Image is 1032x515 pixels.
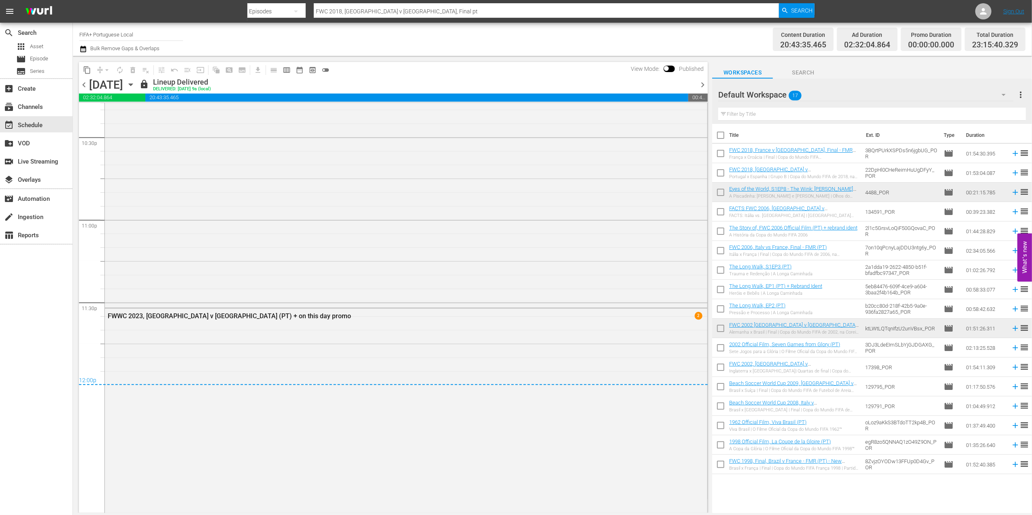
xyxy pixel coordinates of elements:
[89,78,123,92] div: [DATE]
[729,232,858,238] div: A História da Copa do Mundo FIFA 2006
[791,3,813,18] span: Search
[729,264,792,270] a: The Long Walk, S1EP3 (PT)
[108,312,659,320] div: FWWC 2023, [GEOGRAPHIC_DATA] v [GEOGRAPHIC_DATA] (PT) + on this day promo
[729,166,857,185] a: FWC 2018, [GEOGRAPHIC_DATA] v [GEOGRAPHIC_DATA], Group Stage - FMR (PT) + rebrand promo 2
[19,2,58,21] img: ans4CAIJ8jUAAAAAAAAAAAAAAAAAAAAAAAAgQb4GAAAAAAAAAAAAAAAAAAAAAAAAJMjXAAAAAAAAAAAAAAAAAAAAAAAAgAT5G...
[236,64,249,77] span: Create Series Block
[780,29,826,40] div: Content Duration
[963,280,1008,299] td: 00:58:33.077
[1011,168,1020,177] svg: Add to Schedule
[729,380,857,392] a: Beach Soccer World Cup 2009, [GEOGRAPHIC_DATA] v [GEOGRAPHIC_DATA] (PT)
[962,124,1010,147] th: Duration
[1020,440,1030,449] span: reorder
[293,64,306,77] span: Month Calendar View
[862,144,941,163] td: 3BQrtPUrkXSPDs5n6jgbUG_POR
[1011,421,1020,430] svg: Add to Schedule
[862,319,941,338] td: ktLWtLQTqnIfzU2unVBsx_POR
[862,377,941,396] td: 129795_POR
[729,147,856,159] a: FWC 2018, France v [GEOGRAPHIC_DATA], Final - FMR (PT)
[963,221,1008,241] td: 01:44:28.829
[627,66,664,72] span: View Mode:
[729,213,859,218] div: FACTS: Itália vs. [GEOGRAPHIC_DATA] | [GEOGRAPHIC_DATA] 2006
[712,68,773,78] span: Workspaces
[1016,90,1026,100] span: more_vert
[4,175,14,185] span: Overlays
[780,40,826,50] span: 20:43:35.465
[296,66,304,74] span: date_range_outlined
[963,260,1008,280] td: 01:02:26.792
[1020,459,1030,469] span: reorder
[16,66,26,76] span: Series
[79,80,89,90] span: chevron_left
[862,221,941,241] td: 2l1c5GrsvLoQiF50GQovaC_POR
[729,194,859,199] div: A Piscadinha: [PERSON_NAME] e [PERSON_NAME] | Olhos do Mundo
[309,66,317,74] span: preview_outlined
[729,205,828,217] a: FACTS FWC 2006, [GEOGRAPHIC_DATA] v [GEOGRAPHIC_DATA] (PT)
[718,83,1013,106] div: Default Workspace
[126,64,139,77] span: Select an event to delete
[972,40,1018,50] span: 23:15:40.329
[862,163,941,183] td: 22DpHl0CHeReimHuUgDFyY_POR
[283,66,291,74] span: calendar_view_week_outlined
[729,124,861,147] th: Title
[695,312,702,319] span: 2
[963,455,1008,474] td: 01:52:40.385
[5,6,15,16] span: menu
[862,280,941,299] td: 5eb84476-609f-4ce9-a604-3baa2f4b164b_POR
[81,64,94,77] span: Copy Lineup
[30,55,48,63] span: Episode
[729,446,855,451] div: A Copa da Glória | O Filme Oficial da Copa do Mundo FIFA 1998™
[4,212,14,222] span: Ingestion
[729,225,858,231] a: The Story of, FWC 2006 Official Film (PT) + rebrand ident
[963,241,1008,260] td: 02:34:05.566
[908,29,954,40] div: Promo Duration
[1020,226,1030,236] span: reorder
[862,435,941,455] td: egR8zo5QNNAQ1zO49Z9ON_POR
[729,458,845,470] a: FWC 1998, Final, Brazil v France - FMR (PT) - New Commentary
[944,226,954,236] span: Episode
[1011,227,1020,236] svg: Add to Schedule
[729,302,785,309] a: The Long Walk, EP2 (PT)
[1020,420,1030,430] span: reorder
[963,435,1008,455] td: 01:35:26.640
[1011,266,1020,275] svg: Add to Schedule
[30,67,45,75] span: Series
[4,28,14,38] span: Search
[1011,324,1020,333] svg: Add to Schedule
[944,362,954,372] span: Episode
[729,252,859,257] div: Itália x França | Final | Copa do Mundo FIFA de 2006, na [GEOGRAPHIC_DATA] | Jogo Completo
[944,168,954,178] span: Episode
[89,45,160,51] span: Bulk Remove Gaps & Overlaps
[152,62,168,78] span: Customize Events
[4,194,14,204] span: Automation
[207,62,223,78] span: Refresh All Search Blocks
[862,202,941,221] td: 134591_POR
[1011,343,1020,352] svg: Add to Schedule
[1020,343,1030,352] span: reorder
[844,40,890,50] span: 02:32:04.864
[729,361,843,379] a: FWC 2002, [GEOGRAPHIC_DATA] v [GEOGRAPHIC_DATA], Quarter-Finals - FMR (PT) + Rebrand promo 2
[1011,402,1020,411] svg: Add to Schedule
[862,416,941,435] td: oLoz9aKkS3BTdoTT2kp4B_POR
[145,94,688,102] span: 20:43:35.465
[1011,285,1020,294] svg: Add to Schedule
[939,124,962,147] th: Type
[729,291,822,296] div: Heróis e Bebês | A Longa Caminhada
[862,260,941,280] td: 2a1dda19-2622-4850-b51f-bfadfbc97347_POR
[698,80,708,90] span: chevron_right
[729,155,859,160] div: França x Croácia | Final | Copa do Mundo FIFA [GEOGRAPHIC_DATA] 2018 | Partida completa
[963,396,1008,416] td: 01:04:49.912
[249,62,264,78] span: Download as CSV
[321,66,330,74] span: toggle_off
[729,310,813,315] div: Pressão e Processo | A Longa Caminhada
[79,94,145,102] span: 02:32:04.864
[944,440,954,450] span: Episode
[944,460,954,469] span: Episode
[944,285,954,294] span: movie
[944,343,954,353] span: Episode
[1020,206,1030,216] span: reorder
[4,230,14,240] span: Reports
[963,163,1008,183] td: 01:53:04.087
[972,29,1018,40] div: Total Duration
[773,68,834,78] span: Search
